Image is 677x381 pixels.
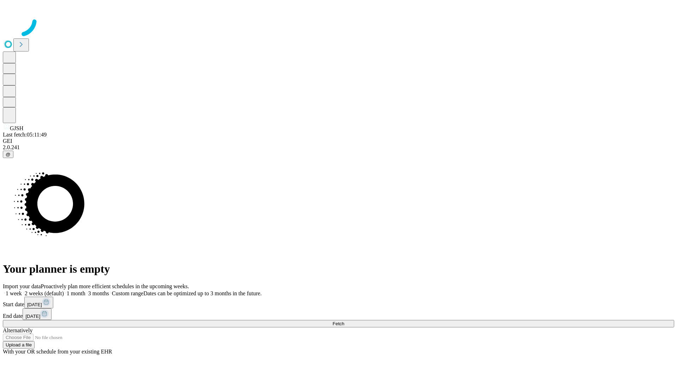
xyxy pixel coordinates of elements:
[3,138,674,144] div: GEI
[112,290,143,296] span: Custom range
[3,144,674,151] div: 2.0.241
[3,327,32,333] span: Alternatively
[3,320,674,327] button: Fetch
[41,283,189,289] span: Proactively plan more efficient schedules in the upcoming weeks.
[333,321,344,326] span: Fetch
[24,297,53,308] button: [DATE]
[27,302,42,307] span: [DATE]
[3,341,35,349] button: Upload a file
[25,290,64,296] span: 2 weeks (default)
[144,290,262,296] span: Dates can be optimized up to 3 months in the future.
[6,152,11,157] span: @
[67,290,85,296] span: 1 month
[3,283,41,289] span: Import your data
[10,125,23,131] span: GJSH
[88,290,109,296] span: 3 months
[3,262,674,276] h1: Your planner is empty
[3,349,112,355] span: With your OR schedule from your existing EHR
[23,308,51,320] button: [DATE]
[3,151,13,158] button: @
[25,314,40,319] span: [DATE]
[3,297,674,308] div: Start date
[6,290,22,296] span: 1 week
[3,308,674,320] div: End date
[3,132,47,138] span: Last fetch: 05:11:49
